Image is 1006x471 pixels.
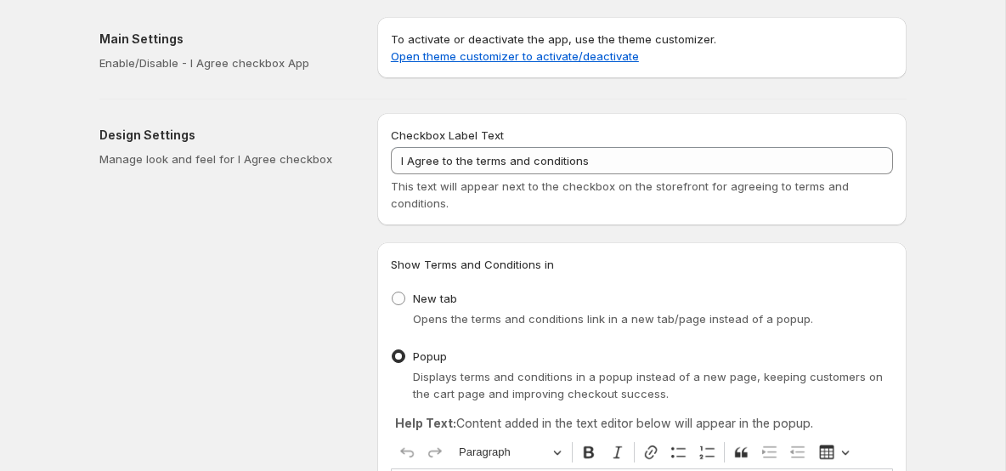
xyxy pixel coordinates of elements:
span: New tab [413,292,457,305]
strong: Help Text: [395,416,456,430]
span: Paragraph [459,442,547,462]
span: Show Terms and Conditions in [391,258,554,271]
h2: Main Settings [99,31,350,48]
p: Content added in the text editor below will appear in the popup. [395,415,889,432]
div: Editor toolbar [391,436,893,468]
p: Manage look and feel for I Agree checkbox [99,150,350,167]
h2: Design Settings [99,127,350,144]
span: Checkbox Label Text [391,128,504,142]
button: Paragraph, Heading [451,440,568,466]
span: Displays terms and conditions in a popup instead of a new page, keeping customers on the cart pag... [413,370,883,400]
a: Open theme customizer to activate/deactivate [391,49,639,63]
p: To activate or deactivate the app, use the theme customizer. [391,31,893,65]
span: Opens the terms and conditions link in a new tab/page instead of a popup. [413,312,813,326]
span: This text will appear next to the checkbox on the storefront for agreeing to terms and conditions. [391,179,849,210]
p: Enable/Disable - I Agree checkbox App [99,54,350,71]
span: Popup [413,349,447,363]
